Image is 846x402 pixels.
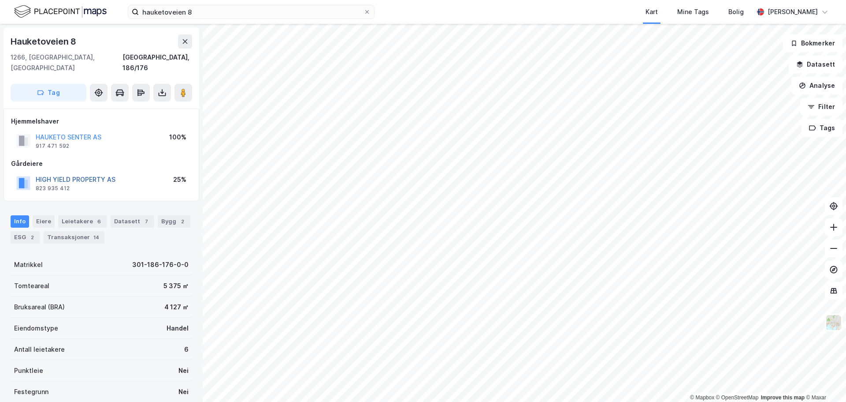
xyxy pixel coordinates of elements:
[142,217,151,226] div: 7
[690,394,714,401] a: Mapbox
[800,98,842,116] button: Filter
[167,323,189,334] div: Handel
[184,344,189,355] div: 6
[92,233,101,242] div: 14
[36,143,69,150] div: 917 471 592
[11,84,86,101] button: Tag
[163,281,189,291] div: 5 375 ㎡
[139,5,364,19] input: Søk på adresse, matrikkel, gårdeiere, leietakere eller personer
[802,360,846,402] iframe: Chat Widget
[14,259,43,270] div: Matrikkel
[11,158,192,169] div: Gårdeiere
[28,233,37,242] div: 2
[36,185,70,192] div: 823 935 412
[169,132,186,143] div: 100%
[14,302,65,312] div: Bruksareal (BRA)
[111,215,154,228] div: Datasett
[14,4,107,19] img: logo.f888ab2527a4732fd821a326f86c7f29.svg
[768,7,818,17] div: [PERSON_NAME]
[11,34,78,49] div: Hauketoveien 8
[825,314,842,331] img: Z
[11,231,40,244] div: ESG
[122,52,192,73] div: [GEOGRAPHIC_DATA], 186/176
[95,217,104,226] div: 6
[132,259,189,270] div: 301-186-176-0-0
[178,365,189,376] div: Nei
[14,323,58,334] div: Eiendomstype
[789,56,842,73] button: Datasett
[58,215,107,228] div: Leietakere
[11,215,29,228] div: Info
[14,365,43,376] div: Punktleie
[173,174,186,185] div: 25%
[178,387,189,397] div: Nei
[646,7,658,17] div: Kart
[158,215,190,228] div: Bygg
[14,281,49,291] div: Tomteareal
[11,52,122,73] div: 1266, [GEOGRAPHIC_DATA], [GEOGRAPHIC_DATA]
[761,394,805,401] a: Improve this map
[11,116,192,127] div: Hjemmelshaver
[44,231,104,244] div: Transaksjoner
[14,387,48,397] div: Festegrunn
[801,119,842,137] button: Tags
[677,7,709,17] div: Mine Tags
[14,344,65,355] div: Antall leietakere
[33,215,55,228] div: Eiere
[716,394,759,401] a: OpenStreetMap
[178,217,187,226] div: 2
[791,77,842,94] button: Analyse
[728,7,744,17] div: Bolig
[164,302,189,312] div: 4 127 ㎡
[783,34,842,52] button: Bokmerker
